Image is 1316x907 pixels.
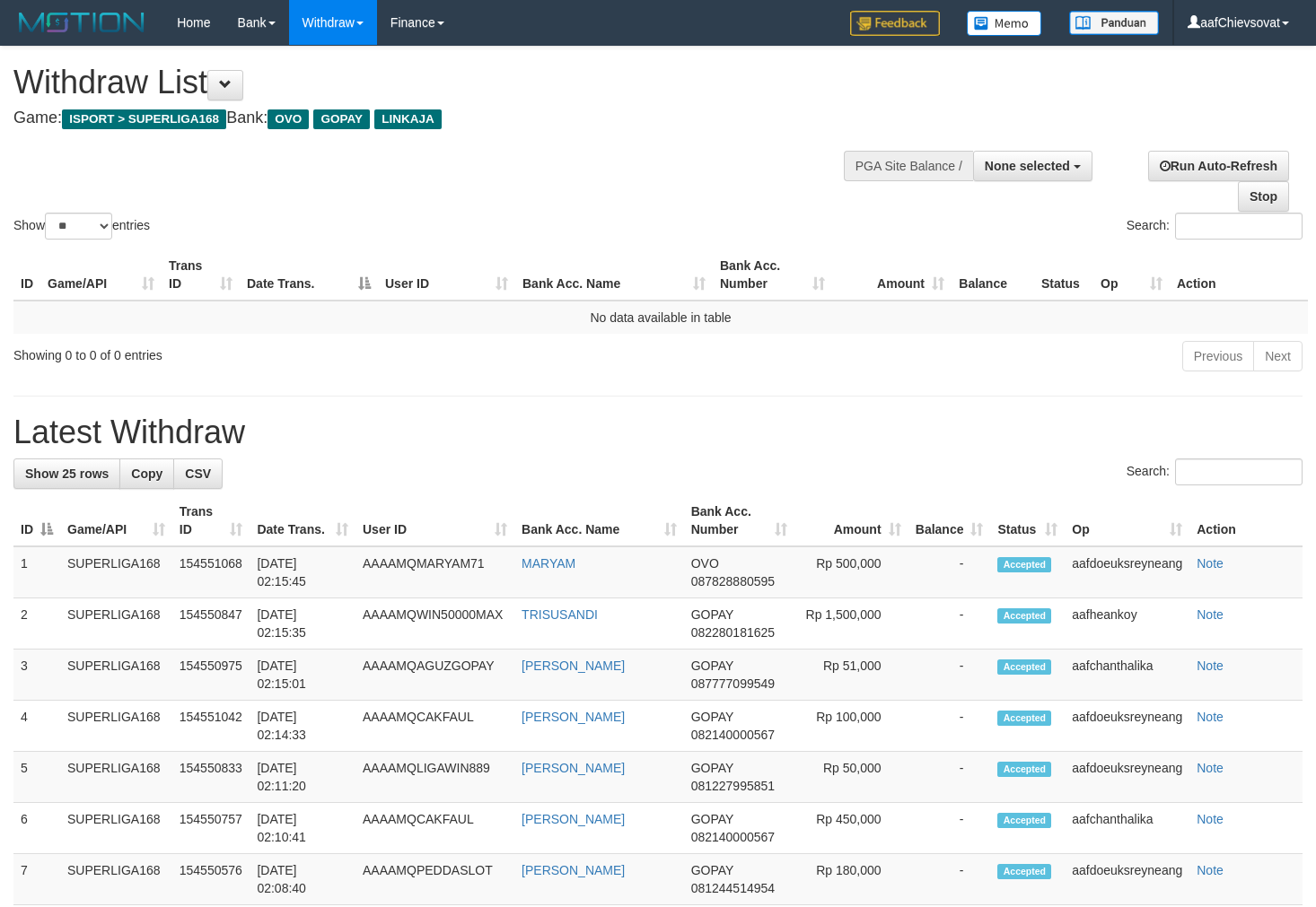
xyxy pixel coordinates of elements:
[60,854,172,905] td: SUPERLIGA168
[1175,213,1303,240] input: Search:
[952,249,1034,301] th: Balance
[1065,650,1189,701] td: aafchanthalika
[713,249,832,301] th: Bank Acc. Number: activate to sort column ascending
[522,863,625,877] a: [PERSON_NAME]
[908,546,991,598] td: -
[13,65,859,100] h1: Withdraw List
[13,414,1303,450] h1: Latest Withdraw
[131,467,162,481] span: Copy
[794,598,908,650] td: Rp 1,500,000
[355,598,514,650] td: AAAAMQWIN50000MAX
[250,701,355,752] td: [DATE] 02:14:33
[1065,803,1189,854] td: aafchanthalika
[173,458,223,489] a: CSV
[985,159,1070,173] span: None selected
[268,109,309,129] span: OVO
[1065,701,1189,752] td: aafdoeuksreyneang
[691,761,733,775] span: GOPAY
[691,607,733,622] span: GOPAY
[691,625,775,640] span: Copy 082280181625 to clipboard
[1065,752,1189,803] td: aafdoeuksreyneang
[355,854,514,905] td: AAAAMQPEDDASLOT
[60,701,172,752] td: SUPERLIGA168
[794,752,908,803] td: Rp 50,000
[1170,249,1308,301] th: Action
[1238,181,1289,212] a: Stop
[250,650,355,701] td: [DATE] 02:15:01
[355,546,514,598] td: AAAAMQMARYAM71
[908,650,991,701] td: -
[844,151,973,181] div: PGA Site Balance /
[355,650,514,701] td: AAAAMQAGUZGOPAY
[13,803,60,854] td: 6
[13,752,60,803] td: 5
[522,556,575,571] a: MARYAM
[162,249,240,301] th: Trans ID: activate to sort column ascending
[13,249,40,301] th: ID
[1065,495,1189,546] th: Op: activate to sort column ascending
[522,710,625,724] a: [PERSON_NAME]
[13,109,859,127] h4: Game: Bank:
[908,495,991,546] th: Balance: activate to sort column ascending
[250,495,355,546] th: Date Trans.: activate to sort column ascending
[691,658,733,673] span: GOPAY
[997,711,1051,726] span: Accepted
[1182,341,1254,371] a: Previous
[1189,495,1303,546] th: Action
[794,803,908,854] td: Rp 450,000
[691,881,775,895] span: Copy 081244514954 to clipboard
[355,495,514,546] th: User ID: activate to sort column ascending
[522,761,625,775] a: [PERSON_NAME]
[172,854,250,905] td: 154550576
[355,803,514,854] td: AAAAMQCAKFAUL
[13,854,60,905] td: 7
[1093,249,1170,301] th: Op: activate to sort column ascending
[1197,658,1224,673] a: Note
[13,546,60,598] td: 1
[172,495,250,546] th: Trans ID: activate to sort column ascending
[794,854,908,905] td: Rp 180,000
[997,864,1051,879] span: Accepted
[13,213,150,240] label: Show entries
[13,458,120,489] a: Show 25 rows
[60,598,172,650] td: SUPERLIGA168
[515,249,713,301] th: Bank Acc. Name: activate to sort column ascending
[1065,546,1189,598] td: aafdoeuksreyneang
[13,301,1308,334] td: No data available in table
[691,830,775,844] span: Copy 082140000567 to clipboard
[355,752,514,803] td: AAAAMQLIGAWIN889
[250,752,355,803] td: [DATE] 02:11:20
[172,650,250,701] td: 154550975
[832,249,952,301] th: Amount: activate to sort column ascending
[691,728,775,742] span: Copy 082140000567 to clipboard
[684,495,794,546] th: Bank Acc. Number: activate to sort column ascending
[1127,213,1303,240] label: Search:
[13,339,535,364] div: Showing 0 to 0 of 0 entries
[172,803,250,854] td: 154550757
[250,854,355,905] td: [DATE] 02:08:40
[313,109,370,129] span: GOPAY
[1034,249,1093,301] th: Status
[1197,812,1224,826] a: Note
[25,467,109,481] span: Show 25 rows
[691,710,733,724] span: GOPAY
[997,813,1051,828] span: Accepted
[172,546,250,598] td: 154551068
[1148,151,1289,181] a: Run Auto-Refresh
[1065,854,1189,905] td: aafdoeuksreyneang
[794,495,908,546] th: Amount: activate to sort column ascending
[60,495,172,546] th: Game/API: activate to sort column ascending
[514,495,684,546] th: Bank Acc. Name: activate to sort column ascending
[1197,761,1224,775] a: Note
[794,650,908,701] td: Rp 51,000
[691,779,775,793] span: Copy 081227995851 to clipboard
[250,803,355,854] td: [DATE] 02:10:41
[1175,458,1303,485] input: Search:
[40,249,162,301] th: Game/API: activate to sort column ascending
[172,598,250,650] td: 154550847
[1197,710,1224,724] a: Note
[522,607,598,622] a: TRISUSANDI
[1253,341,1303,371] a: Next
[374,109,442,129] span: LINKAJA
[691,574,775,589] span: Copy 087828880595 to clipboard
